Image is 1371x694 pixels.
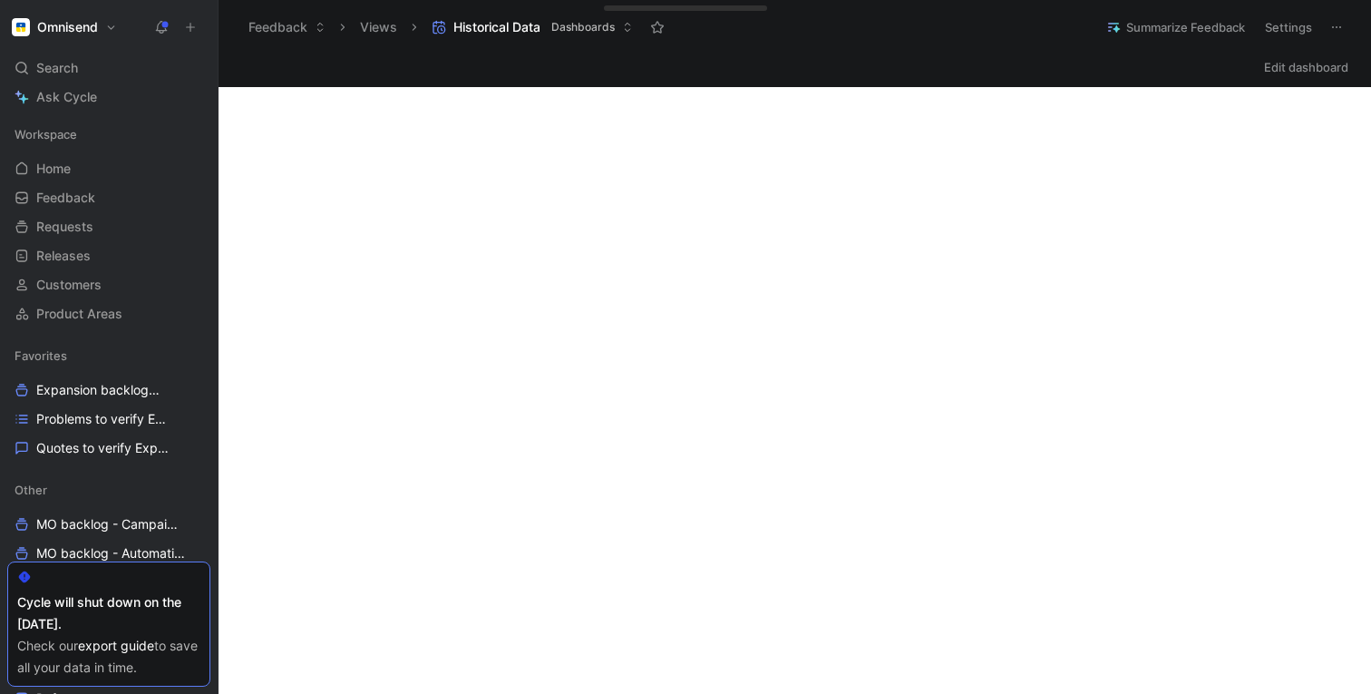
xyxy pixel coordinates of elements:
span: Dashboards [551,18,615,36]
span: Expansion backlog [36,381,168,400]
a: Quotes to verify Expansion [7,435,210,462]
a: Customers [7,271,210,298]
span: MO backlog - Campaigns [36,515,185,533]
span: Search [36,57,78,79]
a: Ask Cycle [7,83,210,111]
span: Historical Data [453,18,540,36]
div: Check our to save all your data in time. [17,635,200,679]
span: Workspace [15,125,77,143]
a: Product Areas [7,300,210,327]
a: MO backlog - Campaigns [7,511,210,538]
span: Home [36,160,71,178]
div: Cycle will shut down on the [DATE]. [17,591,200,635]
div: Search [7,54,210,82]
span: Product Areas [36,305,122,323]
span: Problems to verify Expansion [36,410,171,428]
a: Home [7,155,210,182]
a: export guide [78,638,154,653]
span: Favorites [15,347,67,365]
span: Releases [36,247,91,265]
span: Feedback [36,189,95,207]
div: Other [7,476,210,503]
button: Feedback [240,14,334,41]
span: Customers [36,276,102,294]
span: Quotes to verify Expansion [36,439,170,457]
button: Historical DataDashboards [423,14,641,41]
button: Settings [1257,15,1320,40]
a: MO backlog - Automation [7,540,210,567]
span: Ask Cycle [36,86,97,108]
div: Favorites [7,342,210,369]
a: Problems to verify Expansion [7,406,210,433]
button: Views [352,14,405,41]
div: Workspace [7,121,210,148]
img: Omnisend [12,18,30,36]
a: Expansion backlogOther [7,376,210,404]
span: Requests [36,218,93,236]
span: MO backlog - Automation [36,544,185,562]
button: Summarize Feedback [1098,15,1253,40]
button: Edit dashboard [1256,54,1356,80]
button: OmnisendOmnisend [7,15,122,40]
a: Feedback [7,184,210,211]
a: Requests [7,213,210,240]
a: Releases [7,242,210,269]
span: Other [15,481,47,499]
h1: Omnisend [37,19,98,35]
